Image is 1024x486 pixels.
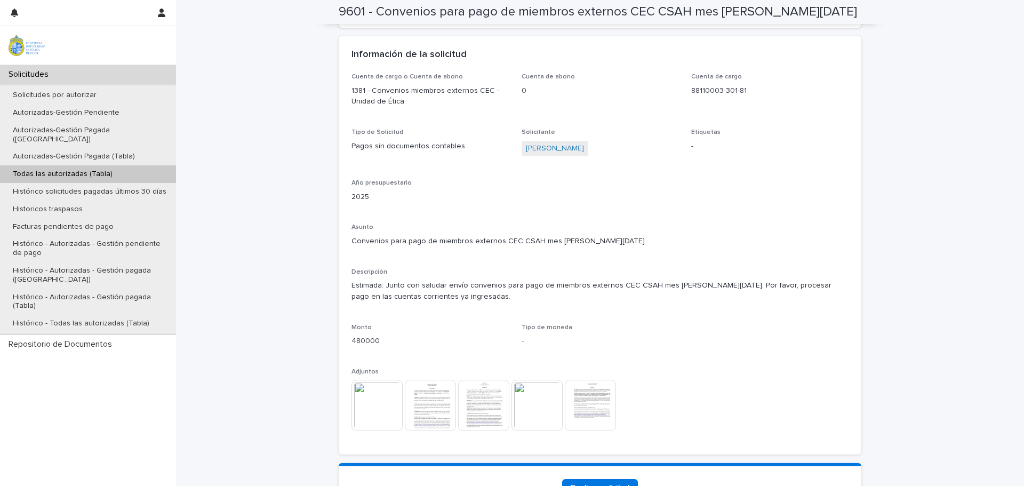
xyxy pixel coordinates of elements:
[526,143,584,154] a: [PERSON_NAME]
[351,324,372,331] span: Monto
[522,85,679,97] p: 0
[522,74,575,80] span: Cuenta de abono
[351,180,412,186] span: Año presupuestario
[351,280,849,302] p: Estimada: Junto con saludar envío convenios para pago de miembros externos CEC CSAH mes [PERSON_N...
[351,236,849,247] p: Convenios para pago de miembros externos CEC CSAH mes [PERSON_NAME][DATE]
[4,126,176,144] p: Autorizadas-Gestión Pagada ([GEOGRAPHIC_DATA])
[522,129,555,136] span: Solicitante
[351,74,463,80] span: Cuenta de cargo o Cuenta de abono
[339,4,857,20] h2: 9601 - Convenios para pago de miembros externos CEC CSAH mes [PERSON_NAME][DATE]
[4,108,128,117] p: Autorizadas-Gestión Pendiente
[9,35,45,56] img: iqsleoUpQLaG7yz5l0jK
[4,293,176,311] p: Histórico - Autorizadas - Gestión pagada (Tabla)
[351,85,509,108] p: 1381 - Convenios miembros externos CEC - Unidad de Ética
[4,266,176,284] p: Histórico - Autorizadas - Gestión pagada ([GEOGRAPHIC_DATA])
[4,187,175,196] p: Histórico solicitudes pagadas últimos 30 días
[351,224,373,230] span: Asunto
[351,49,467,61] h2: Información de la solicitud
[4,319,158,328] p: Histórico - Todas las autorizadas (Tabla)
[4,339,121,349] p: Repositorio de Documentos
[522,336,679,347] p: -
[691,141,849,152] p: -
[691,74,742,80] span: Cuenta de cargo
[4,152,143,161] p: Autorizadas-Gestión Pagada (Tabla)
[522,324,572,331] span: Tipo de moneda
[351,336,509,347] p: 480000
[4,205,91,214] p: Historicos traspasos
[691,129,721,136] span: Etiquetas
[351,269,387,275] span: Descripción
[4,222,122,232] p: Facturas pendientes de pago
[351,141,509,152] p: Pagos sin documentos contables
[351,192,509,203] p: 2025
[691,85,849,97] p: 88110003-301-81
[4,240,176,258] p: Histórico - Autorizadas - Gestión pendiente de pago
[4,91,105,100] p: Solicitudes por autorizar
[351,369,379,375] span: Adjuntos
[351,129,403,136] span: Tipo de Solicitud
[4,69,57,79] p: Solicitudes
[4,170,121,179] p: Todas las autorizadas (Tabla)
